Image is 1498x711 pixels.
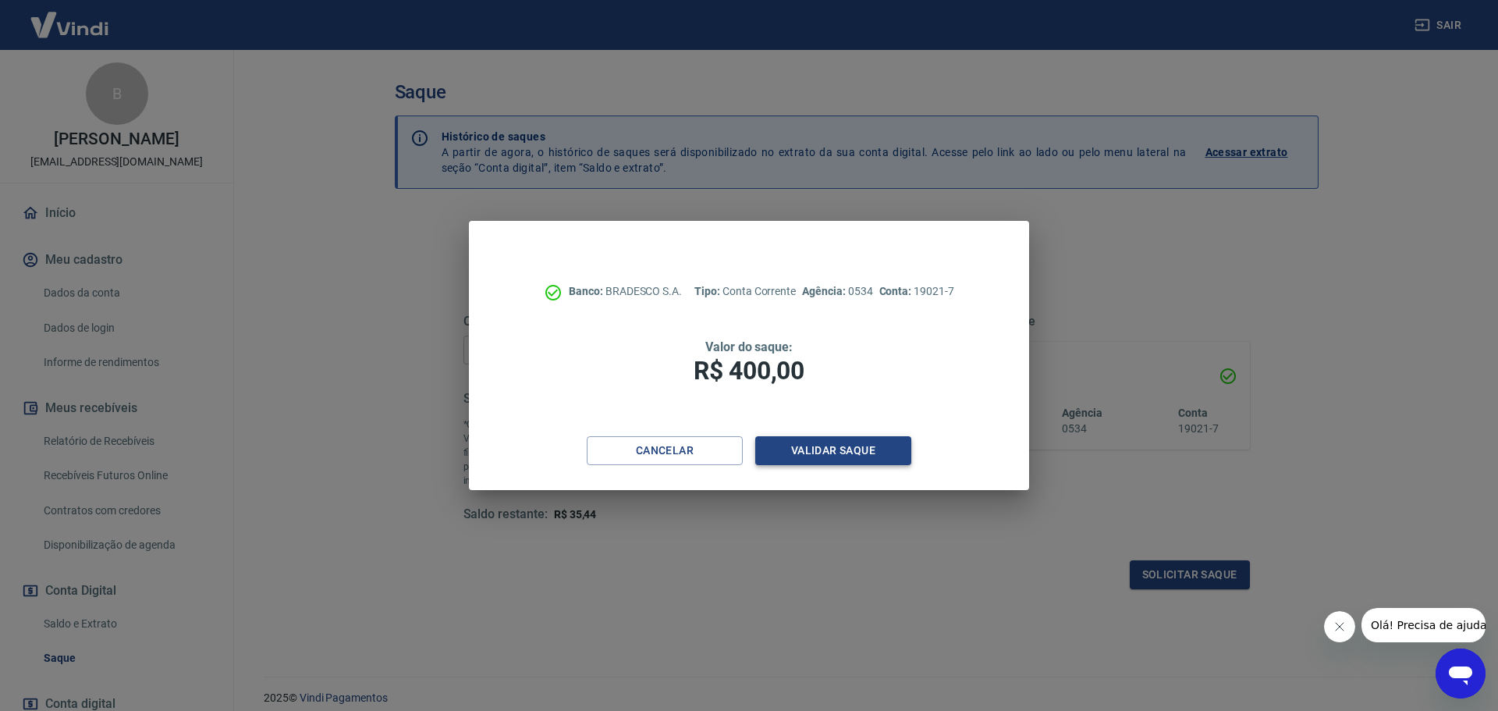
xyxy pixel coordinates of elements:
[879,285,914,297] span: Conta:
[694,283,796,300] p: Conta Corrente
[694,285,722,297] span: Tipo:
[879,283,954,300] p: 19021-7
[802,283,872,300] p: 0534
[755,436,911,465] button: Validar saque
[1361,608,1486,642] iframe: Mensagem da empresa
[1324,611,1355,642] iframe: Fechar mensagem
[9,11,131,23] span: Olá! Precisa de ajuda?
[569,285,605,297] span: Banco:
[569,283,682,300] p: BRADESCO S.A.
[802,285,848,297] span: Agência:
[1436,649,1486,699] iframe: Botão para abrir a janela de mensagens
[694,356,804,386] span: R$ 400,00
[705,340,793,354] span: Valor do saque:
[587,436,743,465] button: Cancelar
